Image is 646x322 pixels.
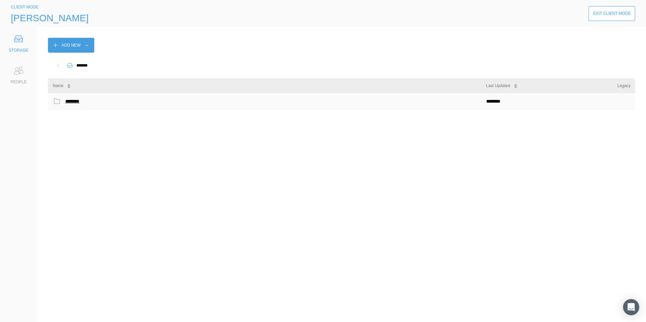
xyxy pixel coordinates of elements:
div: Open Intercom Messenger [623,299,639,315]
button: Exit Client Mode [589,6,635,21]
span: CLIENT MODE [11,5,39,9]
div: Name [53,82,64,89]
div: Exit Client Mode [593,10,631,17]
div: Last Updated [486,82,510,89]
div: STORAGE [9,47,28,54]
div: PEOPLE [10,79,27,85]
div: Add New [61,42,81,49]
span: [PERSON_NAME] [11,13,89,24]
div: Legacy [617,82,630,89]
button: Add New [48,38,94,53]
